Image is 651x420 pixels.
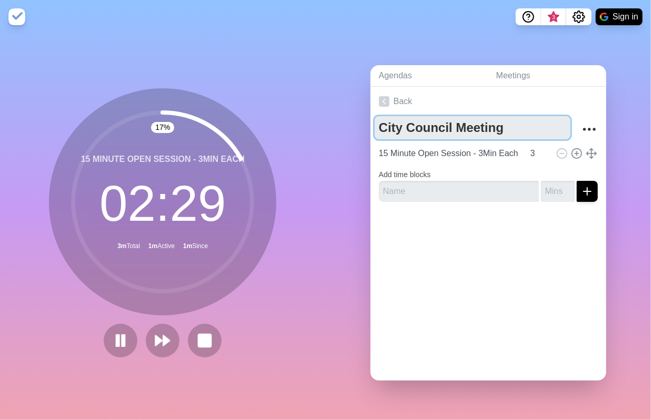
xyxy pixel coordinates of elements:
[379,181,539,202] input: Name
[526,143,552,164] input: Mins
[8,8,25,25] img: timeblocks logo
[488,65,606,87] a: Meetings
[579,119,600,140] button: More
[375,143,524,164] input: Name
[516,8,541,25] button: Help
[370,87,606,116] a: Back
[596,8,643,25] button: Sign in
[379,170,431,179] label: Add time blocks
[541,181,575,202] input: Mins
[541,8,566,25] button: What’s new
[566,8,592,25] button: Settings
[549,13,558,22] span: 3
[600,13,608,21] img: google logo
[370,65,488,87] a: Agendas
